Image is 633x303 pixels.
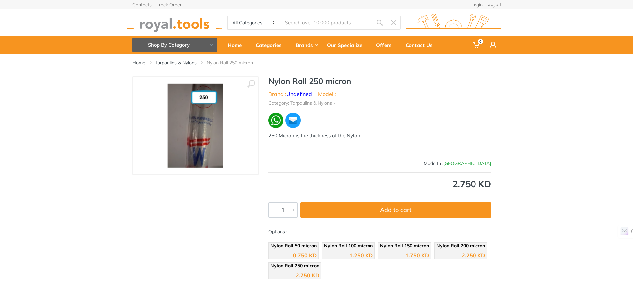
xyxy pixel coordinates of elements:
[293,253,317,258] div: 0.750 KD
[478,39,483,44] span: 0
[207,59,263,66] li: Nylon Roll 250 micron
[132,59,145,66] a: Home
[132,2,152,7] a: Contacts
[268,90,312,98] li: Brand :
[468,36,485,54] a: 0
[268,242,319,259] a: Nylon Roll 50 micron 0.750 KD
[268,76,491,86] h1: Nylon Roll 250 micron
[157,2,182,7] a: Track Order
[380,243,429,249] span: Nylon Roll 150 micron
[270,243,317,249] span: Nylon Roll 50 micron
[462,253,485,258] div: 2.250 KD
[406,14,501,32] img: royal.tools Logo
[286,91,312,97] a: Undefined
[436,243,485,249] span: Nylon Roll 200 micron
[434,242,487,259] a: Nylon Roll 200 micron 2.250 KD
[167,84,223,168] img: Royal Tools - Nylon Roll 250 micron
[371,36,401,54] a: Offers
[324,243,373,249] span: Nylon Roll 100 micron
[291,38,322,52] div: Brands
[268,262,321,279] a: Nylon Roll 250 micron 2.750 KD
[405,253,429,258] div: 1.750 KD
[268,100,335,107] li: Category: Tarpaulins & Nylons -
[223,36,251,54] a: Home
[268,113,284,128] img: wa.webp
[251,36,291,54] a: Categories
[318,90,336,98] li: Model :
[378,242,431,259] a: Nylon Roll 150 micron 1.750 KD
[322,242,375,259] a: Nylon Roll 100 micron 1.250 KD
[268,179,491,189] div: 2.750 KD
[471,143,491,160] img: Undefined
[471,2,483,7] a: Login
[270,263,319,269] span: Nylon Roll 250 micron
[268,160,491,167] div: Made In :
[349,253,373,258] div: 1.250 KD
[155,59,197,66] a: Tarpaulins & Nylons
[228,16,280,29] select: Category
[322,36,371,54] a: Our Specialize
[285,112,301,129] img: ma.webp
[488,2,501,7] a: العربية
[223,38,251,52] div: Home
[371,38,401,52] div: Offers
[268,228,491,282] div: Options :
[443,160,491,166] span: [GEOGRAPHIC_DATA]
[401,38,442,52] div: Contact Us
[268,132,491,140] div: 250 Micron is the thickness of the Nylon.
[401,36,442,54] a: Contact Us
[132,59,501,66] nav: breadcrumb
[296,273,319,278] div: 2.750 KD
[251,38,291,52] div: Categories
[322,38,371,52] div: Our Specialize
[279,16,372,30] input: Site search
[127,14,222,32] img: royal.tools Logo
[300,202,491,218] button: Add to cart
[132,38,217,52] button: Shop By Category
